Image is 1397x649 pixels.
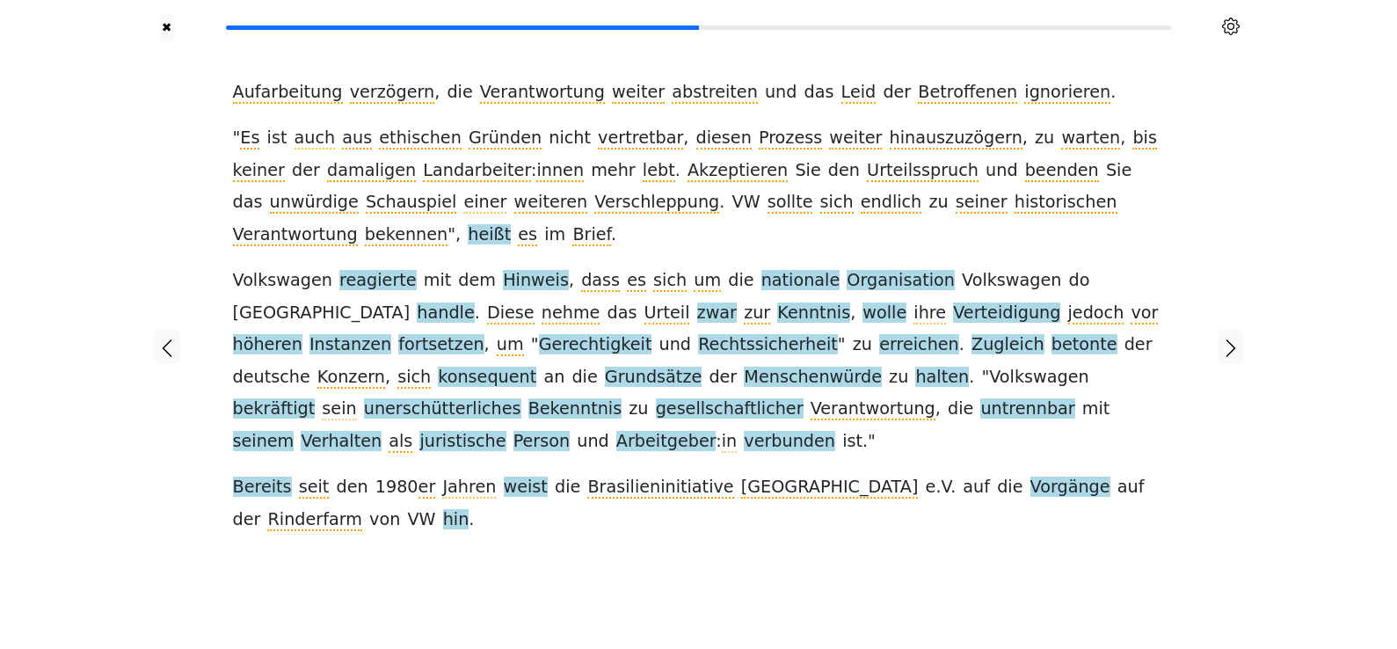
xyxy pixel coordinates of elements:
span: sein [322,398,356,420]
span: " [838,334,846,356]
span: , [1120,128,1125,149]
span: bekräftigt [233,398,316,420]
span: verzögern [350,82,435,104]
span: " [233,128,241,149]
span: der [883,82,911,102]
span: , [850,303,855,324]
span: ethischen [379,128,462,149]
span: zu [889,367,908,387]
span: heißt [468,224,511,246]
span: Sie [1106,160,1131,180]
span: seiner [956,192,1008,214]
span: zwar [697,303,737,324]
span: und [765,82,797,102]
span: und [659,334,692,354]
span: ignorieren [1024,82,1110,104]
span: Menschenwürde [744,367,882,389]
span: handle [417,303,474,324]
span: e [926,477,936,499]
span: Prozess [759,128,822,149]
span: zu [853,334,872,354]
span: mit [1082,398,1110,419]
span: auf [1117,477,1145,499]
span: V [941,477,950,499]
span: sich [820,192,854,214]
span: Konzern [317,367,385,389]
span: weiteren [514,192,588,214]
span: . [719,192,724,214]
span: betonte [1051,334,1117,356]
span: , [683,128,688,149]
span: und [986,160,1018,180]
span: sich [397,367,431,389]
span: der [292,160,320,180]
span: innen [536,160,584,182]
span: . [1110,82,1116,104]
span: die [447,82,472,104]
span: zu [1035,128,1054,148]
span: Bereits [233,477,292,499]
span: Jahren [442,477,496,499]
span: warten [1061,128,1120,149]
span: auf [963,477,990,499]
span: do [1069,270,1090,292]
span: vertretbar [598,128,683,149]
span: damaligen [327,160,416,182]
span: . [950,477,956,499]
span: das [233,192,263,212]
span: hin [443,509,469,531]
span: Diese [487,303,535,324]
span: , [569,270,574,292]
span: diesen [696,128,752,149]
span: ist [267,128,287,148]
span: nationale [761,270,840,292]
span: als [389,431,412,453]
span: weiter [612,82,665,104]
span: weist [504,477,548,499]
span: Betroffenen [918,82,1017,104]
span: deutsche [233,367,310,389]
span: die [997,477,1022,499]
span: Kenntnis [777,303,850,324]
span: , [484,334,490,356]
span: Verhalten [301,431,382,453]
span: gesellschaftlicher [656,398,804,420]
span: " [531,334,539,356]
span: Instanzen [309,334,391,356]
span: um [694,270,721,292]
span: . [675,160,680,182]
span: Volkswagen [233,270,332,292]
span: den [828,160,860,182]
span: dass [581,270,620,292]
span: : [716,431,721,453]
span: es [518,224,537,246]
span: Organisation [847,270,955,292]
span: juristische [419,431,506,453]
span: von [369,509,400,531]
span: 1980 [375,477,418,499]
span: in [722,431,738,453]
span: Urteil [644,303,690,324]
span: unwürdige [270,192,359,214]
span: . [935,477,941,499]
span: er [418,477,436,499]
span: im [544,224,565,246]
span: Verteidigung [953,303,1060,324]
span: fortsetzen [398,334,484,356]
span: Sie [795,160,820,180]
span: [GEOGRAPHIC_DATA] [233,303,411,324]
span: VW [407,509,435,531]
span: . [611,224,616,246]
span: beenden [1025,160,1099,182]
span: nicht [549,128,591,148]
span: mehr [591,160,636,180]
span: das [608,303,637,323]
span: Bekenntnis [528,398,622,420]
span: keiner [233,160,285,182]
span: : [531,160,536,182]
span: Brief [572,224,611,246]
span: . [959,334,964,356]
span: Rinderfarm [267,509,361,531]
span: seinem [233,431,295,453]
span: Verantwortung [233,224,358,246]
